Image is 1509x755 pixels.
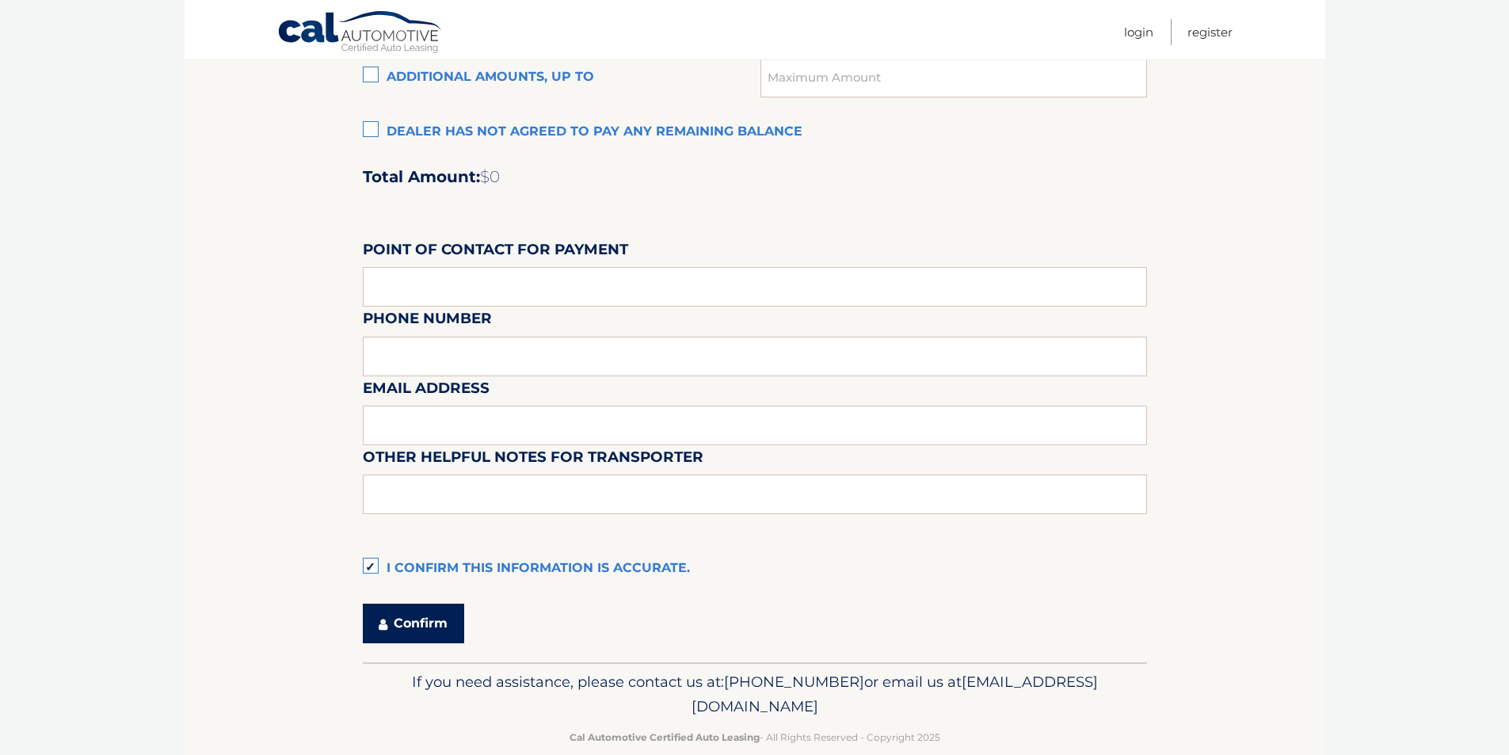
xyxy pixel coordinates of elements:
[363,553,1147,585] label: I confirm this information is accurate.
[1187,19,1233,45] a: Register
[363,116,1147,148] label: Dealer has not agreed to pay any remaining balance
[363,604,464,643] button: Confirm
[277,10,444,56] a: Cal Automotive
[760,58,1146,97] input: Maximum Amount
[373,669,1137,720] p: If you need assistance, please contact us at: or email us at
[363,238,628,267] label: Point of Contact for Payment
[724,673,864,691] span: [PHONE_NUMBER]
[373,729,1137,745] p: - All Rights Reserved - Copyright 2025
[570,731,760,743] strong: Cal Automotive Certified Auto Leasing
[363,62,761,93] label: Additional amounts, up to
[1124,19,1153,45] a: Login
[480,167,500,186] span: $0
[363,167,1147,187] h2: Total Amount:
[363,376,490,406] label: Email Address
[363,445,703,475] label: Other helpful notes for transporter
